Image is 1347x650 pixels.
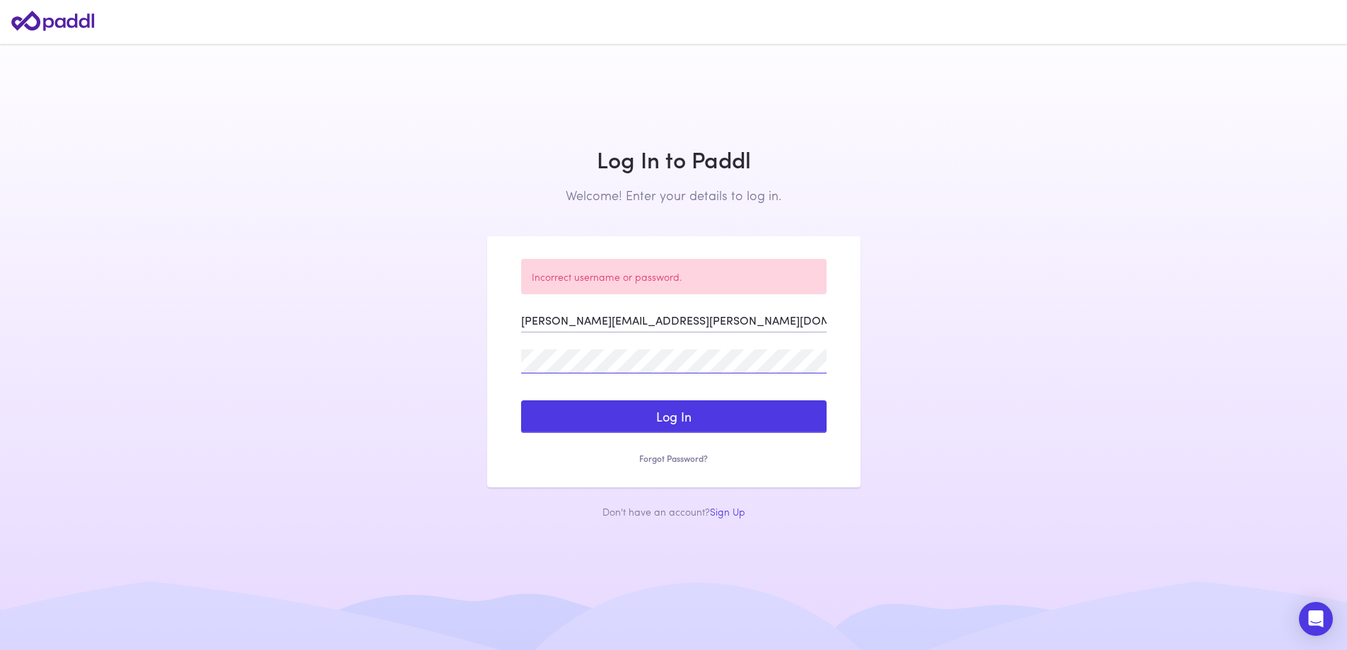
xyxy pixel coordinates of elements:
[487,146,861,173] h1: Log In to Paddl
[487,504,861,518] div: Don't have an account?
[521,400,827,433] button: Log In
[1299,602,1333,636] div: Open Intercom Messenger
[487,187,861,203] h2: Welcome! Enter your details to log in.
[521,308,827,332] input: Enter your Email
[521,453,827,465] a: Forgot Password?
[710,504,745,518] a: Sign Up
[521,259,827,294] div: Incorrect username or password.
